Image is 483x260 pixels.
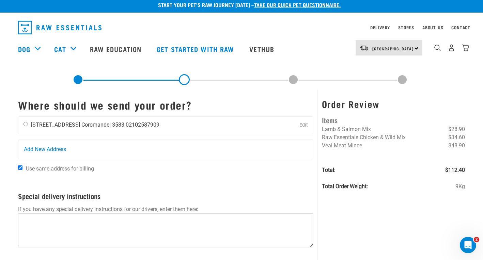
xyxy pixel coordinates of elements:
[299,122,308,128] a: Edit
[322,134,406,141] span: Raw Essentials Chicken & Wild Mix
[18,140,313,159] a: Add New Address
[448,125,465,133] span: $28.90
[448,44,455,51] img: user.png
[322,183,368,190] strong: Total Order Weight:
[462,44,469,51] img: home-icon@2x.png
[322,142,362,149] span: Veal Meat Mince
[322,115,465,125] h4: Items
[18,21,102,34] img: Raw Essentials Logo
[370,26,390,29] a: Delivery
[18,99,313,111] h1: Where should we send your order?
[448,142,465,150] span: $48.90
[26,165,94,172] span: Use same address for billing
[126,121,159,128] li: 02102587909
[83,35,150,63] a: Raw Education
[372,47,414,50] span: [GEOGRAPHIC_DATA]
[24,145,66,153] span: Add New Address
[54,44,66,54] a: Cat
[81,121,124,128] li: Coromandel 3583
[434,45,441,51] img: home-icon-1@2x.png
[474,237,479,242] span: 2
[360,45,369,51] img: van-moving.png
[445,166,465,174] span: $112.40
[18,44,30,54] a: Dog
[460,237,476,253] iframe: Intercom live chat
[455,182,465,191] span: 9Kg
[322,99,465,109] h3: Order Review
[18,192,313,200] h4: Special delivery instructions
[18,205,313,213] p: If you have any special delivery instructions for our drivers, enter them here:
[254,3,341,6] a: take our quick pet questionnaire.
[31,121,80,128] li: [STREET_ADDRESS]
[451,26,470,29] a: Contact
[422,26,443,29] a: About Us
[243,35,283,63] a: Vethub
[322,167,336,173] strong: Total:
[150,35,243,63] a: Get started with Raw
[18,165,22,170] input: Use same address for billing
[322,126,371,132] span: Lamb & Salmon Mix
[398,26,414,29] a: Stores
[13,18,470,37] nav: dropdown navigation
[448,133,465,142] span: $34.60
